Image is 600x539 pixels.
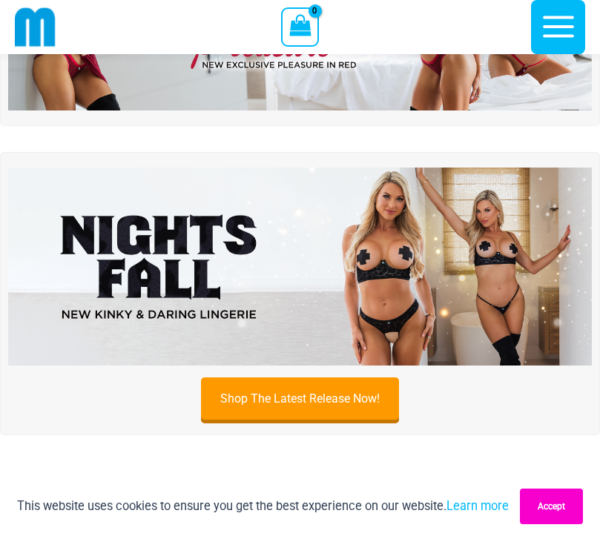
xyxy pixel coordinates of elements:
a: Learn more [446,499,509,513]
p: This website uses cookies to ensure you get the best experience on our website. [17,496,509,516]
button: Accept [520,489,583,524]
img: cropped mm emblem [15,7,56,47]
a: Shop The Latest Release Now! [201,377,399,420]
img: Night's Fall Silver Leopard Pack [8,168,592,366]
a: View Shopping Cart, empty [281,7,319,46]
